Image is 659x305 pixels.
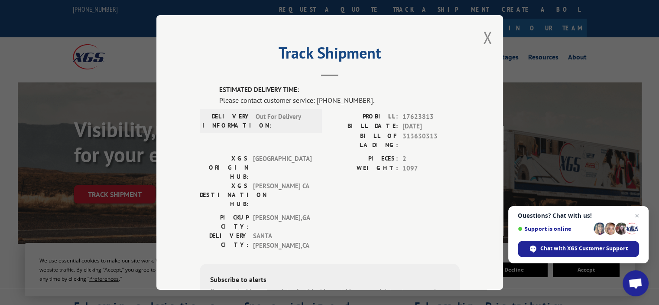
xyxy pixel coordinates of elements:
[540,245,628,253] span: Chat with XGS Customer Support
[253,181,312,209] span: [PERSON_NAME] CA
[623,270,649,296] div: Open chat
[219,85,460,95] label: ESTIMATED DELIVERY TIME:
[330,121,398,131] label: BILL DATE:
[518,226,591,232] span: Support is online
[330,154,398,164] label: PIECES:
[403,164,460,174] span: 1097
[632,210,642,221] span: Close chat
[403,121,460,131] span: [DATE]
[219,95,460,105] div: Please contact customer service: [PHONE_NUMBER].
[518,212,639,219] span: Questions? Chat with us!
[483,26,492,49] button: Close modal
[253,154,312,181] span: [GEOGRAPHIC_DATA]
[200,47,460,63] h2: Track Shipment
[403,154,460,164] span: 2
[200,213,249,231] label: PICKUP CITY:
[330,164,398,174] label: WEIGHT:
[210,274,449,287] div: Subscribe to alerts
[403,131,460,150] span: 313630313
[200,231,249,251] label: DELIVERY CITY:
[253,213,312,231] span: [PERSON_NAME] , GA
[202,112,251,130] label: DELIVERY INFORMATION:
[518,241,639,257] div: Chat with XGS Customer Support
[200,154,249,181] label: XGS ORIGIN HUB:
[253,231,312,251] span: SANTA [PERSON_NAME] , CA
[403,112,460,122] span: 17623813
[200,181,249,209] label: XGS DESTINATION HUB:
[330,112,398,122] label: PROBILL:
[330,131,398,150] label: BILL OF LADING:
[256,112,314,130] span: Out For Delivery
